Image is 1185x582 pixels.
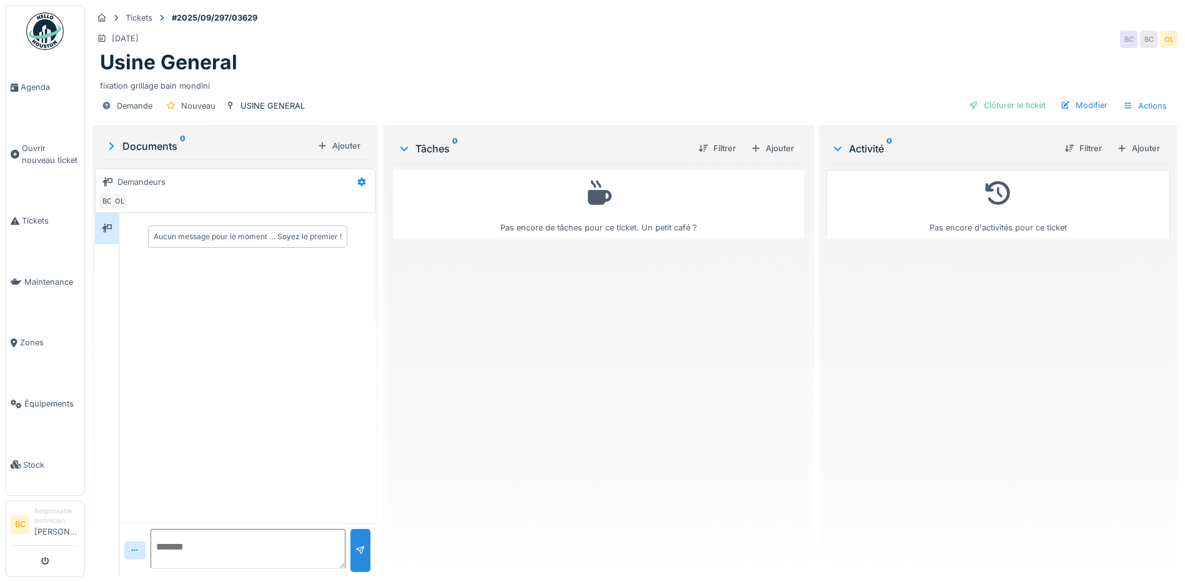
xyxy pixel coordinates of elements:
div: Demandeurs [117,176,166,188]
div: fixation grillage bain mondini [100,75,1170,92]
a: Agenda [6,57,84,118]
div: Tickets [126,12,152,24]
span: Zones [20,337,79,348]
div: Activité [831,141,1054,156]
h1: Usine General [100,51,237,74]
div: Nouveau [181,100,216,112]
sup: 0 [452,141,458,156]
div: BC [1140,31,1158,48]
div: Responsable technicien [34,506,79,526]
div: [DATE] [112,32,139,44]
div: Ajouter [746,140,799,157]
div: Pas encore d'activités pour ce ticket [835,175,1162,234]
div: Filtrer [1059,140,1107,157]
span: Tickets [22,215,79,227]
div: USINE GENERAL [240,100,305,112]
a: BC Responsable technicien[PERSON_NAME] [11,506,79,546]
span: Maintenance [24,276,79,288]
div: Ajouter [312,137,365,154]
div: Pas encore de tâches pour ce ticket. Un petit café ? [401,175,796,234]
span: Agenda [21,81,79,93]
sup: 0 [886,141,892,156]
a: Tickets [6,190,84,252]
div: OL [1160,31,1178,48]
span: Ouvrir nouveau ticket [22,142,79,166]
span: Équipements [24,398,79,410]
div: Ajouter [1112,140,1165,157]
div: Actions [1118,97,1173,115]
div: Demande [117,100,152,112]
div: Modifier [1056,97,1113,114]
div: OL [111,192,128,210]
strong: #2025/09/297/03629 [167,12,262,24]
li: [PERSON_NAME] [34,506,79,543]
div: Aucun message pour le moment … Soyez le premier ! [154,231,342,242]
a: Équipements [6,373,84,435]
a: Ouvrir nouveau ticket [6,118,84,191]
span: Stock [23,459,79,471]
img: Badge_color-CXgf-gQk.svg [26,12,64,50]
div: Documents [105,139,312,154]
a: Stock [6,434,84,495]
div: BC [1120,31,1138,48]
sup: 0 [180,139,186,154]
div: Tâches [398,141,688,156]
li: BC [11,515,29,534]
div: Clôturer le ticket [964,97,1051,114]
a: Maintenance [6,252,84,313]
div: BC [98,192,116,210]
a: Zones [6,312,84,373]
div: Filtrer [693,140,741,157]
